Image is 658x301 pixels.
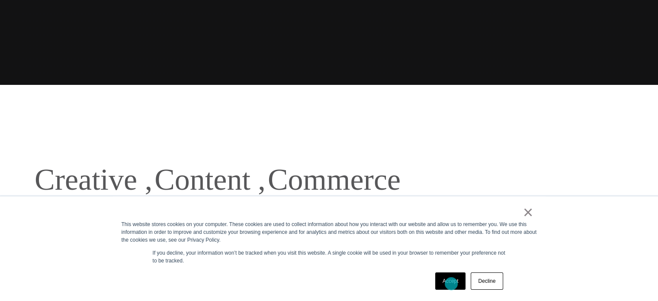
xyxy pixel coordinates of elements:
p: If you decline, your information won’t be tracked when you visit this website. A single cookie wi... [153,249,506,265]
a: Content [154,163,250,196]
a: Commerce [268,163,401,196]
span: , [145,163,153,196]
a: Accept [435,272,466,290]
a: × [523,208,533,216]
a: Decline [471,272,503,290]
a: Creative [35,163,137,196]
span: , [258,163,266,196]
div: This website stores cookies on your computer. These cookies are used to collect information about... [122,220,537,244]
